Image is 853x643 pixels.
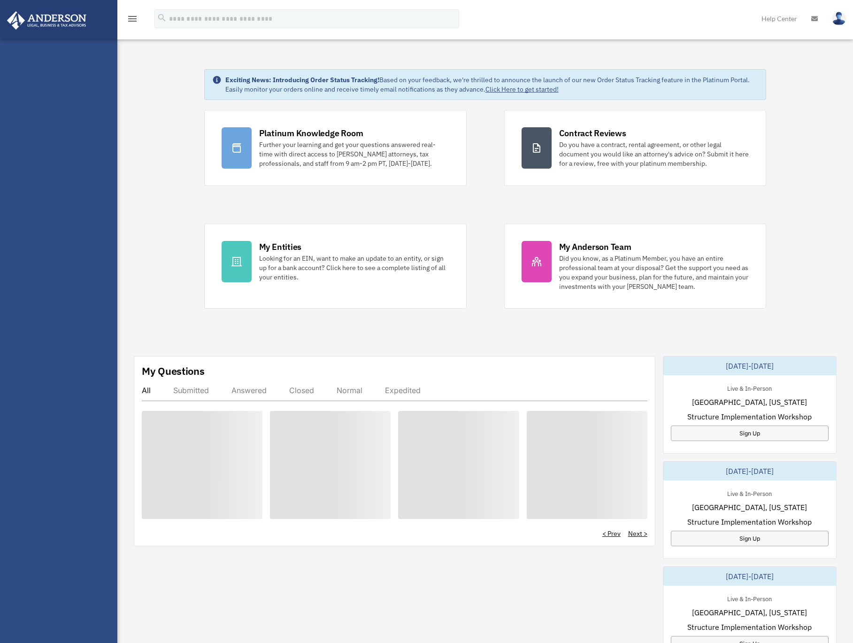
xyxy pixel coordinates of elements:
[259,140,449,168] div: Further your learning and get your questions answered real-time with direct access to [PERSON_NAM...
[663,462,836,480] div: [DATE]-[DATE]
[142,364,205,378] div: My Questions
[157,13,167,23] i: search
[720,488,779,498] div: Live & In-Person
[127,16,138,24] a: menu
[559,241,631,253] div: My Anderson Team
[142,386,151,395] div: All
[559,254,749,291] div: Did you know, as a Platinum Member, you have an entire professional team at your disposal? Get th...
[225,75,759,94] div: Based on your feedback, we're thrilled to announce the launch of our new Order Status Tracking fe...
[720,383,779,393] div: Live & In-Person
[832,12,846,25] img: User Pic
[559,140,749,168] div: Do you have a contract, rental agreement, or other legal document you would like an attorney's ad...
[504,110,767,186] a: Contract Reviews Do you have a contract, rental agreement, or other legal document you would like...
[204,224,467,309] a: My Entities Looking for an EIN, want to make an update to an entity, or sign up for a bank accoun...
[663,356,836,375] div: [DATE]-[DATE]
[687,516,812,527] span: Structure Implementation Workshop
[259,254,449,282] div: Looking for an EIN, want to make an update to an entity, or sign up for a bank account? Click her...
[504,224,767,309] a: My Anderson Team Did you know, as a Platinum Member, you have an entire professional team at your...
[687,621,812,633] span: Structure Implementation Workshop
[4,11,89,30] img: Anderson Advisors Platinum Portal
[173,386,209,395] div: Submitted
[602,529,621,538] a: < Prev
[692,502,807,513] span: [GEOGRAPHIC_DATA], [US_STATE]
[259,241,301,253] div: My Entities
[259,127,363,139] div: Platinum Knowledge Room
[127,13,138,24] i: menu
[628,529,647,538] a: Next >
[337,386,362,395] div: Normal
[687,411,812,422] span: Structure Implementation Workshop
[663,567,836,586] div: [DATE]-[DATE]
[204,110,467,186] a: Platinum Knowledge Room Further your learning and get your questions answered real-time with dire...
[692,607,807,618] span: [GEOGRAPHIC_DATA], [US_STATE]
[385,386,421,395] div: Expedited
[692,396,807,408] span: [GEOGRAPHIC_DATA], [US_STATE]
[485,85,559,93] a: Click Here to get started!
[559,127,626,139] div: Contract Reviews
[231,386,267,395] div: Answered
[720,593,779,603] div: Live & In-Person
[289,386,314,395] div: Closed
[671,531,829,546] a: Sign Up
[671,426,829,441] a: Sign Up
[225,76,379,84] strong: Exciting News: Introducing Order Status Tracking!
